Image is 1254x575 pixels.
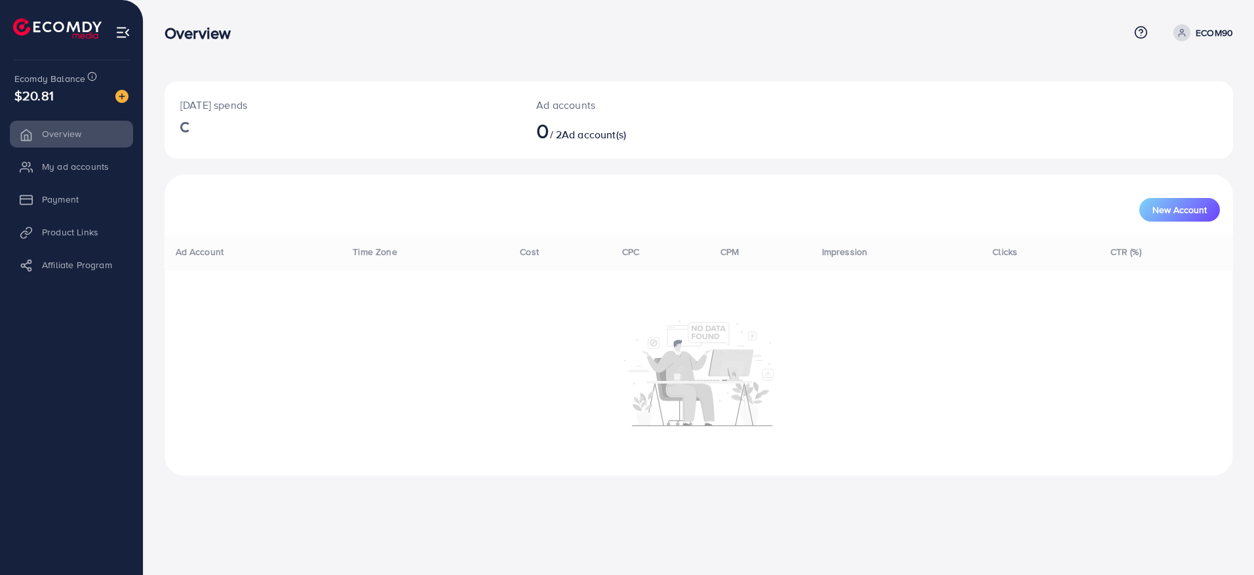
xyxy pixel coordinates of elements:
a: ECOM90 [1168,24,1233,41]
span: Ad account(s) [562,127,626,142]
p: Ad accounts [536,97,772,113]
button: New Account [1139,198,1220,222]
span: $20.81 [14,86,54,105]
h3: Overview [165,24,241,43]
img: logo [13,18,102,39]
p: [DATE] spends [180,97,505,113]
span: New Account [1152,205,1207,214]
h2: / 2 [536,118,772,143]
span: 0 [536,115,549,146]
span: Ecomdy Balance [14,72,85,85]
p: ECOM90 [1196,25,1233,41]
img: menu [115,25,130,40]
img: image [115,90,128,103]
